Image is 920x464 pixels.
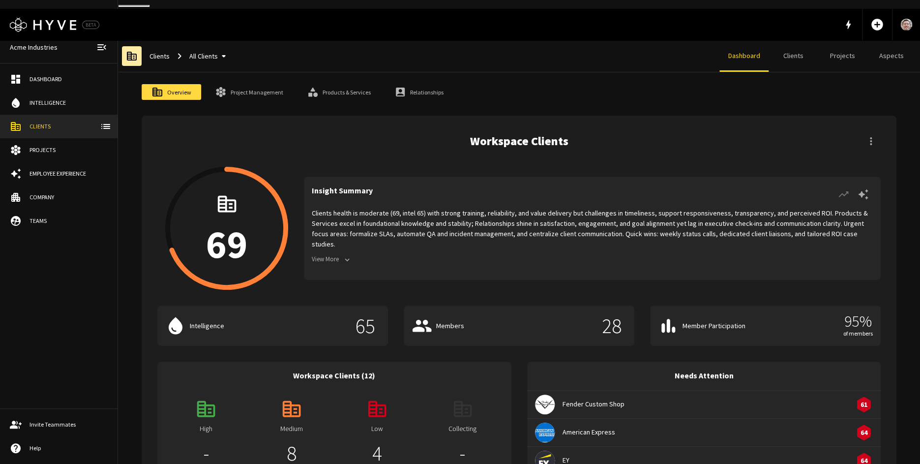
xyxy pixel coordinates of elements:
span: water_drop [165,315,186,336]
div: Projects [30,146,108,155]
p: 64 [861,427,867,437]
a: Fender Custom Shop [527,391,881,418]
button: 69 [165,167,288,290]
a: Clients [146,47,174,65]
a: Project Management [205,84,293,100]
span: water_drop [10,97,22,109]
p: 61 [861,399,867,409]
div: Low [855,423,873,441]
p: 69 [206,224,247,264]
a: Account [892,9,920,40]
span: American Express [563,427,858,437]
a: Relationships [385,84,453,100]
a: Aspects [867,40,916,72]
img: User Avatar [900,19,912,31]
div: BETA [82,21,99,29]
a: Acme Industries [6,38,61,57]
button: Intelligence65 [157,306,388,346]
a: Dashboard [719,40,769,72]
p: Clients health is moderate (69, intel 65) with strong training, reliability, and value delivery b... [312,208,873,249]
div: Teams [30,217,108,225]
p: Medium [280,424,303,434]
a: Clients [769,40,818,72]
img: americanexpress.com [535,423,555,442]
a: Overview [142,84,201,100]
a: American Express [527,419,881,446]
a: Projects [818,40,867,72]
h6: Needs Attention [674,370,733,382]
div: Help [30,444,108,453]
div: Invite Teammates [30,420,108,429]
p: Intelligence [190,321,347,331]
button: View More [312,252,353,267]
h6: Workspace Clients (12) [293,370,375,382]
img: fendercustomshop.com [535,400,555,409]
div: Dashboard [30,75,108,84]
a: Products & Services [297,84,381,100]
div: Company [30,193,108,202]
h6: Insight Summary [312,185,373,204]
div: Low [855,395,873,413]
p: 65 [351,315,380,336]
button: All Clients [185,47,234,65]
div: Intelligence [30,98,108,107]
div: Clients [30,122,108,131]
span: add_circle [870,18,884,31]
p: Low [371,424,383,434]
h5: Workspace Clients [470,133,568,149]
span: Fender Custom Shop [563,399,858,409]
button: client-list [96,117,116,136]
div: Employee Experience [30,169,108,178]
button: Add [866,14,888,35]
div: client navigation tabs [719,40,916,72]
